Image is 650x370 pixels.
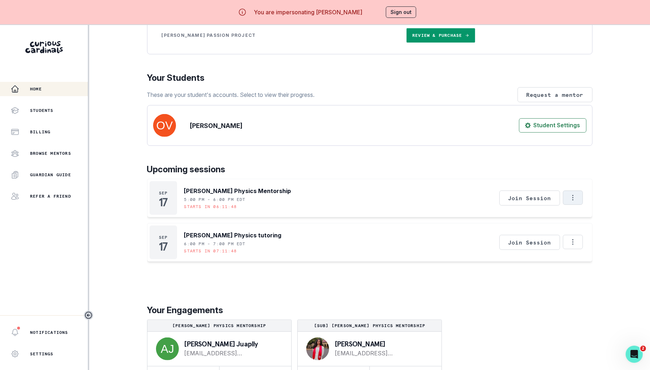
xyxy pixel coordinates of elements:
p: Students [30,108,54,113]
p: 17 [159,243,167,250]
p: 17 [159,199,167,206]
p: [PERSON_NAME] [335,340,430,347]
a: [EMAIL_ADDRESS][DOMAIN_NAME] [185,349,280,357]
p: Billing [30,129,50,135]
img: Curious Cardinals Logo [25,41,63,53]
p: Upcoming sessions [147,163,593,176]
p: [PERSON_NAME] Physics tutoring [184,231,282,240]
p: These are your student's accounts. Select to view their progress. [147,90,315,99]
button: Toggle sidebar [84,311,93,320]
p: Starts in 07:11:48 [184,248,237,254]
button: Request a mentor [518,87,593,102]
img: svg [156,337,179,360]
button: Join Session [499,235,560,250]
p: [PERSON_NAME] Physics Mentorship [184,187,291,195]
p: Sep [159,235,168,240]
p: You are impersonating [PERSON_NAME] [254,8,362,16]
img: svg [153,114,176,137]
a: Review & Purchase [407,28,475,43]
iframe: Intercom live chat [626,346,643,363]
button: Join Session [499,191,560,206]
p: Refer a friend [30,193,71,199]
p: 5:00 PM - 6:00 PM EDT [184,197,246,202]
p: 6:00 PM - 7:00 PM EDT [184,241,246,247]
p: Your Engagements [147,304,593,317]
button: Options [563,235,583,249]
p: Settings [30,351,54,357]
p: Notifications [30,330,68,335]
p: [PERSON_NAME] Juaplly [185,340,280,347]
p: Guardian Guide [30,172,71,178]
p: Browse Mentors [30,151,71,156]
p: Your Students [147,71,593,84]
span: 2 [640,346,646,351]
button: Sign out [386,6,416,18]
p: [PERSON_NAME] [190,121,243,130]
p: [Sub] [PERSON_NAME] Physics Mentorship [301,323,439,329]
p: Home [30,86,42,92]
a: [EMAIL_ADDRESS][DOMAIN_NAME] [335,349,430,357]
button: Student Settings [519,118,586,133]
p: [PERSON_NAME] Physics Mentorship [150,323,288,329]
td: [PERSON_NAME] Passion Project [153,23,398,49]
p: Sep [159,190,168,196]
button: Options [563,191,583,205]
p: Starts in 06:11:48 [184,204,237,209]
